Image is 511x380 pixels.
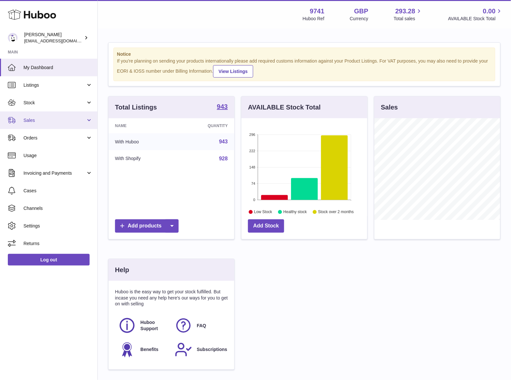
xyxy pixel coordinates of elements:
[310,7,325,16] strong: 9741
[249,149,255,153] text: 222
[8,33,18,43] img: ajcmarketingltd@gmail.com
[219,156,228,161] a: 928
[23,65,93,71] span: My Dashboard
[249,165,255,169] text: 148
[140,347,158,353] span: Benefits
[251,182,255,185] text: 74
[217,103,228,111] a: 943
[23,135,86,141] span: Orders
[254,210,272,214] text: Low Stock
[117,51,492,57] strong: Notice
[117,58,492,78] div: If you're planning on sending your products internationally please add required customs informati...
[115,103,157,112] h3: Total Listings
[23,100,86,106] span: Stock
[248,103,321,112] h3: AVAILABLE Stock Total
[176,118,234,133] th: Quantity
[248,219,284,233] a: Add Stock
[115,289,228,307] p: Huboo is the easy way to get your stock fulfilled. But incase you need any help here's our ways f...
[394,16,423,22] span: Total sales
[24,38,96,43] span: [EMAIL_ADDRESS][DOMAIN_NAME]
[284,210,307,214] text: Healthy stock
[395,7,415,16] span: 293.28
[109,133,176,150] td: With Huboo
[23,82,86,88] span: Listings
[249,133,255,137] text: 296
[23,117,86,124] span: Sales
[197,347,227,353] span: Subscriptions
[23,188,93,194] span: Cases
[23,241,93,247] span: Returns
[23,170,86,176] span: Invoicing and Payments
[253,198,255,202] text: 0
[109,150,176,167] td: With Shopify
[448,16,503,22] span: AVAILABLE Stock Total
[118,317,168,334] a: Huboo Support
[175,317,225,334] a: FAQ
[350,16,369,22] div: Currency
[219,139,228,144] a: 943
[318,210,354,214] text: Stock over 2 months
[303,16,325,22] div: Huboo Ref
[140,319,168,332] span: Huboo Support
[109,118,176,133] th: Name
[115,266,129,274] h3: Help
[23,153,93,159] span: Usage
[448,7,503,22] a: 0.00 AVAILABLE Stock Total
[24,32,83,44] div: [PERSON_NAME]
[381,103,398,112] h3: Sales
[354,7,368,16] strong: GBP
[8,254,90,266] a: Log out
[483,7,496,16] span: 0.00
[118,341,168,358] a: Benefits
[213,65,253,78] a: View Listings
[175,341,225,358] a: Subscriptions
[115,219,179,233] a: Add products
[23,205,93,212] span: Channels
[394,7,423,22] a: 293.28 Total sales
[23,223,93,229] span: Settings
[197,323,206,329] span: FAQ
[217,103,228,110] strong: 943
